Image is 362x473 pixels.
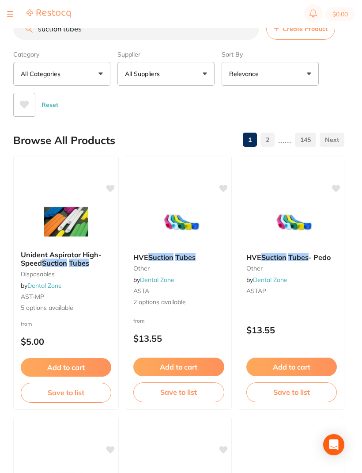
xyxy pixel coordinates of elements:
small: other [246,265,337,272]
img: Restocq Logo [26,9,71,18]
b: HVE Suction Tubes - Pedo [246,253,337,261]
p: $13.55 [246,325,337,335]
label: Sort By [222,50,319,58]
a: 2 [260,131,275,149]
em: Tubes [69,259,89,267]
span: Create Product [283,25,328,32]
button: Save to list [21,383,111,402]
a: Dental Zone [253,276,287,284]
button: All Categories [13,62,110,86]
a: 145 [295,131,316,149]
em: Suction [148,253,173,262]
button: Add to cart [133,358,224,376]
span: AST-MP [21,293,44,301]
span: ASTAP [246,287,266,295]
input: Search Products [13,18,259,40]
a: Dental Zone [27,282,62,290]
div: Open Intercom Messenger [323,434,344,455]
span: from [21,320,32,327]
span: by [21,282,62,290]
span: 2 options available [133,298,224,307]
a: Restocq Logo [26,9,71,19]
button: Reset [39,93,61,117]
img: Unident Aspirator High-Speed Suction Tubes [38,199,95,244]
span: HVE [133,253,148,262]
b: Unident Aspirator High-Speed Suction Tubes [21,251,111,267]
button: Save to list [133,382,224,402]
button: Add to cart [246,358,337,376]
small: Disposables [21,271,111,278]
small: other [133,265,224,272]
a: 1 [243,131,257,149]
em: Tubes [175,253,196,262]
p: $5.00 [21,336,111,347]
p: $13.55 [133,333,224,343]
em: Tubes [288,253,309,262]
label: Supplier [117,50,215,58]
button: Create Product [266,18,335,40]
a: Dental Zone [140,276,174,284]
span: 5 options available [21,304,111,313]
p: Relevance [229,69,262,78]
span: from [133,317,145,324]
img: HVE Suction Tubes - Pedo [263,202,320,246]
button: Relevance [222,62,319,86]
em: Suction [42,259,67,267]
p: All Suppliers [125,69,163,78]
img: HVE Suction Tubes [150,202,207,246]
b: HVE Suction Tubes [133,253,224,261]
em: Suction [261,253,287,262]
p: ...... [278,135,291,145]
span: HVE [246,253,261,262]
p: All Categories [21,69,64,78]
button: $0.00 [325,7,355,21]
span: by [246,276,287,284]
span: by [133,276,174,284]
h2: Browse All Products [13,134,115,147]
button: Add to cart [21,358,111,377]
button: All Suppliers [117,62,215,86]
span: ASTA [133,287,149,295]
label: Category [13,50,110,58]
button: Save to list [246,382,337,402]
span: - Pedo [309,253,331,262]
span: Unident Aspirator High-Speed [21,250,102,267]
